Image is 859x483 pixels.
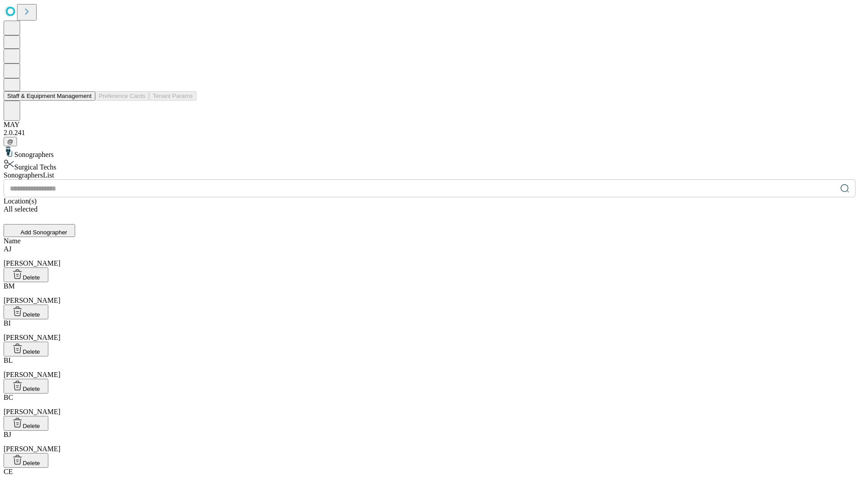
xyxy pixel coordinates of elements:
[21,229,67,236] span: Add Sonographer
[95,91,149,101] button: Preference Cards
[4,394,13,401] span: BC
[4,453,48,468] button: Delete
[4,394,855,416] div: [PERSON_NAME]
[4,282,855,305] div: [PERSON_NAME]
[23,274,40,281] span: Delete
[7,138,13,145] span: @
[4,305,48,319] button: Delete
[4,197,37,205] span: Location(s)
[4,468,13,475] span: CE
[4,431,11,438] span: BJ
[4,245,12,253] span: AJ
[4,356,13,364] span: BL
[23,386,40,392] span: Delete
[4,245,855,267] div: [PERSON_NAME]
[23,423,40,429] span: Delete
[4,282,15,290] span: BM
[4,129,855,137] div: 2.0.241
[4,431,855,453] div: [PERSON_NAME]
[4,146,855,159] div: Sonographers
[4,319,855,342] div: [PERSON_NAME]
[4,356,855,379] div: [PERSON_NAME]
[4,205,855,213] div: All selected
[149,91,196,101] button: Tenant Params
[4,171,855,179] div: Sonographers List
[4,91,95,101] button: Staff & Equipment Management
[4,416,48,431] button: Delete
[4,137,17,146] button: @
[4,224,75,237] button: Add Sonographer
[4,159,855,171] div: Surgical Techs
[23,348,40,355] span: Delete
[4,342,48,356] button: Delete
[4,237,855,245] div: Name
[23,460,40,466] span: Delete
[23,311,40,318] span: Delete
[4,267,48,282] button: Delete
[4,379,48,394] button: Delete
[4,121,855,129] div: MAY
[4,319,11,327] span: BI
